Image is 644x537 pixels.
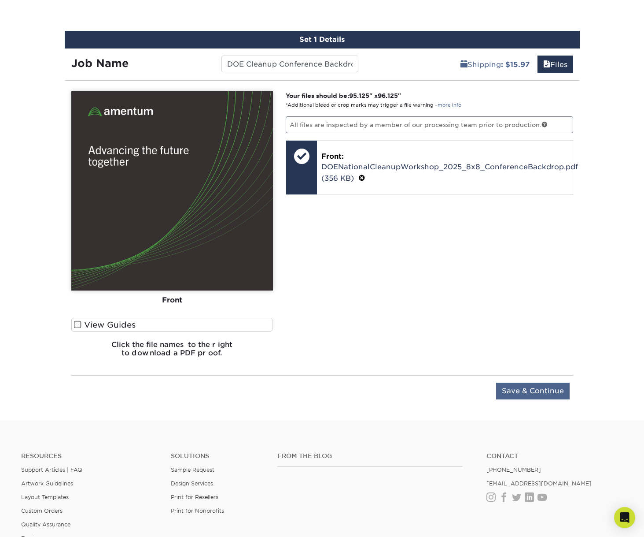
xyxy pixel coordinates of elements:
[71,318,273,332] label: View Guides
[543,60,550,69] span: files
[21,494,69,500] a: Layout Templates
[171,466,214,473] a: Sample Request
[21,480,73,487] a: Artwork Guidelines
[455,56,535,73] a: Shipping: $15.97
[221,56,358,72] input: Enter a job name
[171,494,218,500] a: Print for Resellers
[496,383,570,399] input: Save & Continue
[501,60,530,69] b: : $15.97
[537,56,573,73] a: Files
[21,452,158,460] h4: Resources
[321,163,578,183] a: DOENationalCleanupWorkshop_2025_8x8_ConferenceBackdrop.pdf (356 KB)
[486,452,623,460] a: Contact
[321,152,344,160] span: Front:
[171,507,224,514] a: Print for Nonprofits
[71,291,273,310] div: Front
[614,507,635,528] div: Open Intercom Messenger
[21,466,82,473] a: Support Articles | FAQ
[71,340,273,364] h6: Click the file names to the right to download a PDF proof.
[171,452,265,460] h4: Solutions
[286,92,401,99] strong: Your files should be: " x "
[378,92,398,99] span: 96.125
[71,57,129,70] strong: Job Name
[65,31,580,48] div: Set 1 Details
[486,466,541,473] a: [PHONE_NUMBER]
[438,102,461,108] a: more info
[486,480,592,487] a: [EMAIL_ADDRESS][DOMAIN_NAME]
[171,480,213,487] a: Design Services
[286,102,461,108] small: *Additional bleed or crop marks may trigger a file warning –
[349,92,369,99] span: 95.125
[460,60,467,69] span: shipping
[277,452,463,460] h4: From the Blog
[286,116,573,133] p: All files are inspected by a member of our processing team prior to production.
